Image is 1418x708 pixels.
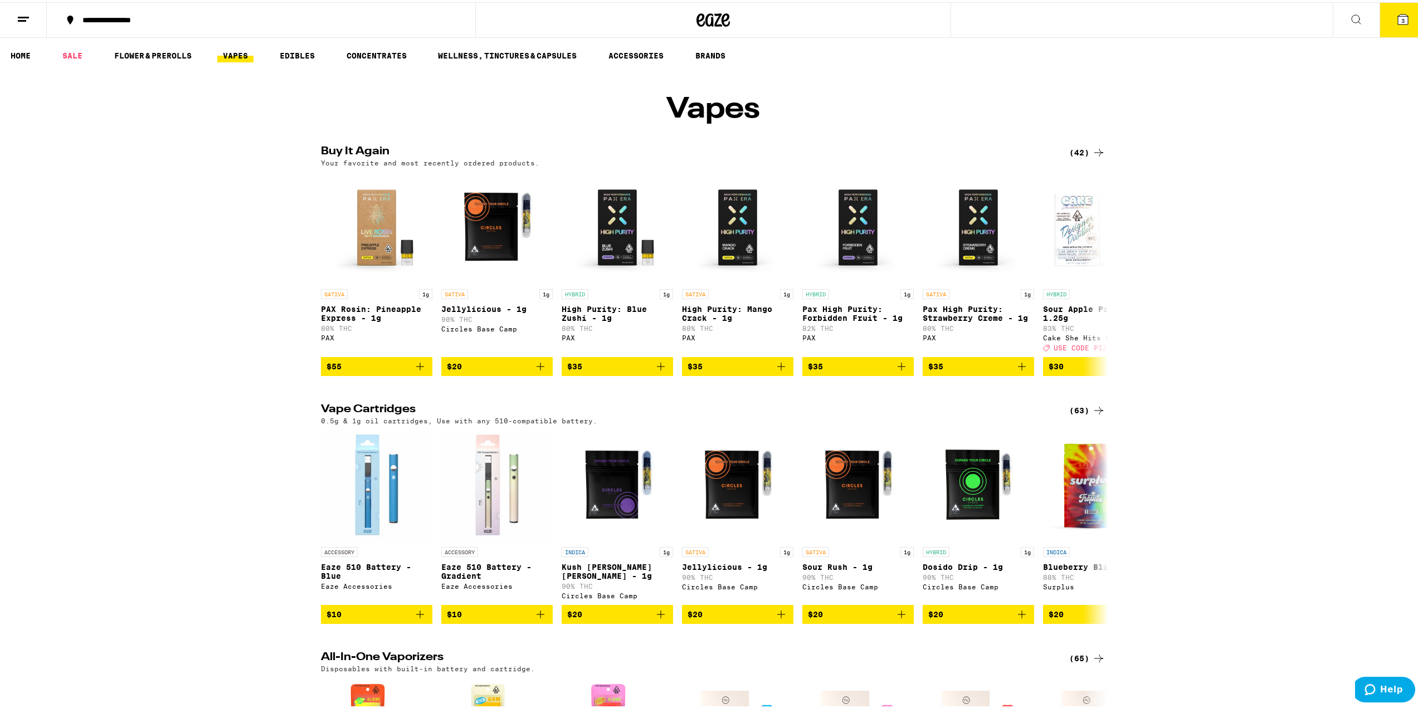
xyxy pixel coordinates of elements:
[1021,545,1034,555] p: 1g
[109,47,197,60] a: FLOWER & PREROLLS
[682,332,793,339] div: PAX
[1043,572,1154,579] p: 88% THC
[539,287,553,297] p: 1g
[321,157,539,164] p: Your favorite and most recently ordered products.
[1043,287,1070,297] p: HYBRID
[321,560,432,578] p: Eaze 510 Battery - Blue
[923,572,1034,579] p: 90% THC
[321,603,432,622] button: Add to bag
[1069,144,1105,157] div: (42)
[321,170,432,281] img: PAX - PAX Rosin: Pineapple Express - 1g
[441,323,553,330] div: Circles Base Camp
[562,287,588,297] p: HYBRID
[1043,428,1154,603] a: Open page for Blueberry Bliss - 1g from Surplus
[682,170,793,355] a: Open page for High Purity: Mango Crack - 1g from PAX
[923,332,1034,339] div: PAX
[321,663,535,670] p: Disposables with built-in battery and cartridge.
[321,415,597,422] p: 0.5g & 1g oil cartridges, Use with any 510-compatible battery.
[923,560,1034,569] p: Dosido Drip - 1g
[923,603,1034,622] button: Add to bag
[447,608,462,617] span: $10
[321,428,432,539] img: Eaze Accessories - Eaze 510 Battery - Blue
[802,572,914,579] p: 90% THC
[1043,355,1154,374] button: Add to bag
[562,428,673,539] img: Circles Base Camp - Kush Berry Bliss - 1g
[802,170,914,355] a: Open page for Pax High Purity: Forbidden Fruit - 1g from PAX
[321,650,1051,663] h2: All-In-One Vaporizers
[1401,15,1405,22] span: 3
[802,545,829,555] p: SATIVA
[441,580,553,588] div: Eaze Accessories
[900,287,914,297] p: 1g
[802,581,914,588] div: Circles Base Camp
[682,302,793,320] p: High Purity: Mango Crack - 1g
[321,355,432,374] button: Add to bag
[1043,170,1154,355] a: Open page for Sour Apple Pie AIO - 1.25g from Cake She Hits Different
[57,47,88,60] a: SALE
[923,287,949,297] p: SATIVA
[802,302,914,320] p: Pax High Purity: Forbidden Fruit - 1g
[321,580,432,588] div: Eaze Accessories
[1049,360,1064,369] span: $30
[321,302,432,320] p: PAX Rosin: Pineapple Express - 1g
[567,608,582,617] span: $20
[923,170,1034,281] img: PAX - Pax High Purity: Strawberry Creme - 1g
[802,170,914,281] img: PAX - Pax High Purity: Forbidden Fruit - 1g
[441,428,553,603] a: Open page for Eaze 510 Battery - Gradient from Eaze Accessories
[682,323,793,330] p: 80% THC
[1069,402,1105,415] div: (63)
[1021,287,1034,297] p: 1g
[1043,332,1154,339] div: Cake She Hits Different
[419,287,432,297] p: 1g
[923,545,949,555] p: HYBRID
[802,428,914,539] img: Circles Base Camp - Sour Rush - 1g
[274,47,320,60] a: EDIBLES
[321,332,432,339] div: PAX
[928,360,943,369] span: $35
[682,581,793,588] div: Circles Base Camp
[923,355,1034,374] button: Add to bag
[562,545,588,555] p: INDICA
[5,47,36,60] a: HOME
[808,608,823,617] span: $20
[1054,342,1116,349] span: USE CODE PIZZA
[808,360,823,369] span: $35
[562,170,673,355] a: Open page for High Purity: Blue Zushi - 1g from PAX
[321,402,1051,415] h2: Vape Cartridges
[1043,603,1154,622] button: Add to bag
[682,545,709,555] p: SATIVA
[447,360,462,369] span: $20
[327,608,342,617] span: $10
[562,428,673,603] a: Open page for Kush Berry Bliss - 1g from Circles Base Camp
[1069,650,1105,663] a: (65)
[682,603,793,622] button: Add to bag
[562,323,673,330] p: 80% THC
[802,355,914,374] button: Add to bag
[1043,581,1154,588] div: Surplus
[562,355,673,374] button: Add to bag
[562,302,673,320] p: High Purity: Blue Zushi - 1g
[660,287,673,297] p: 1g
[321,287,348,297] p: SATIVA
[1049,608,1064,617] span: $20
[1355,675,1415,702] iframe: Opens a widget where you can find more information
[780,545,793,555] p: 1g
[441,545,478,555] p: ACCESSORY
[690,47,731,60] button: BRANDS
[802,560,914,569] p: Sour Rush - 1g
[802,428,914,603] a: Open page for Sour Rush - 1g from Circles Base Camp
[321,323,432,330] p: 80% THC
[441,287,468,297] p: SATIVA
[923,170,1034,355] a: Open page for Pax High Purity: Strawberry Creme - 1g from PAX
[682,287,709,297] p: SATIVA
[923,428,1034,539] img: Circles Base Camp - Dosido Drip - 1g
[441,428,553,539] img: Eaze Accessories - Eaze 510 Battery - Gradient
[441,302,553,311] p: Jellylicious - 1g
[682,355,793,374] button: Add to bag
[1043,560,1154,569] p: Blueberry Bliss - 1g
[682,572,793,579] p: 90% THC
[923,581,1034,588] div: Circles Base Camp
[682,560,793,569] p: Jellylicious - 1g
